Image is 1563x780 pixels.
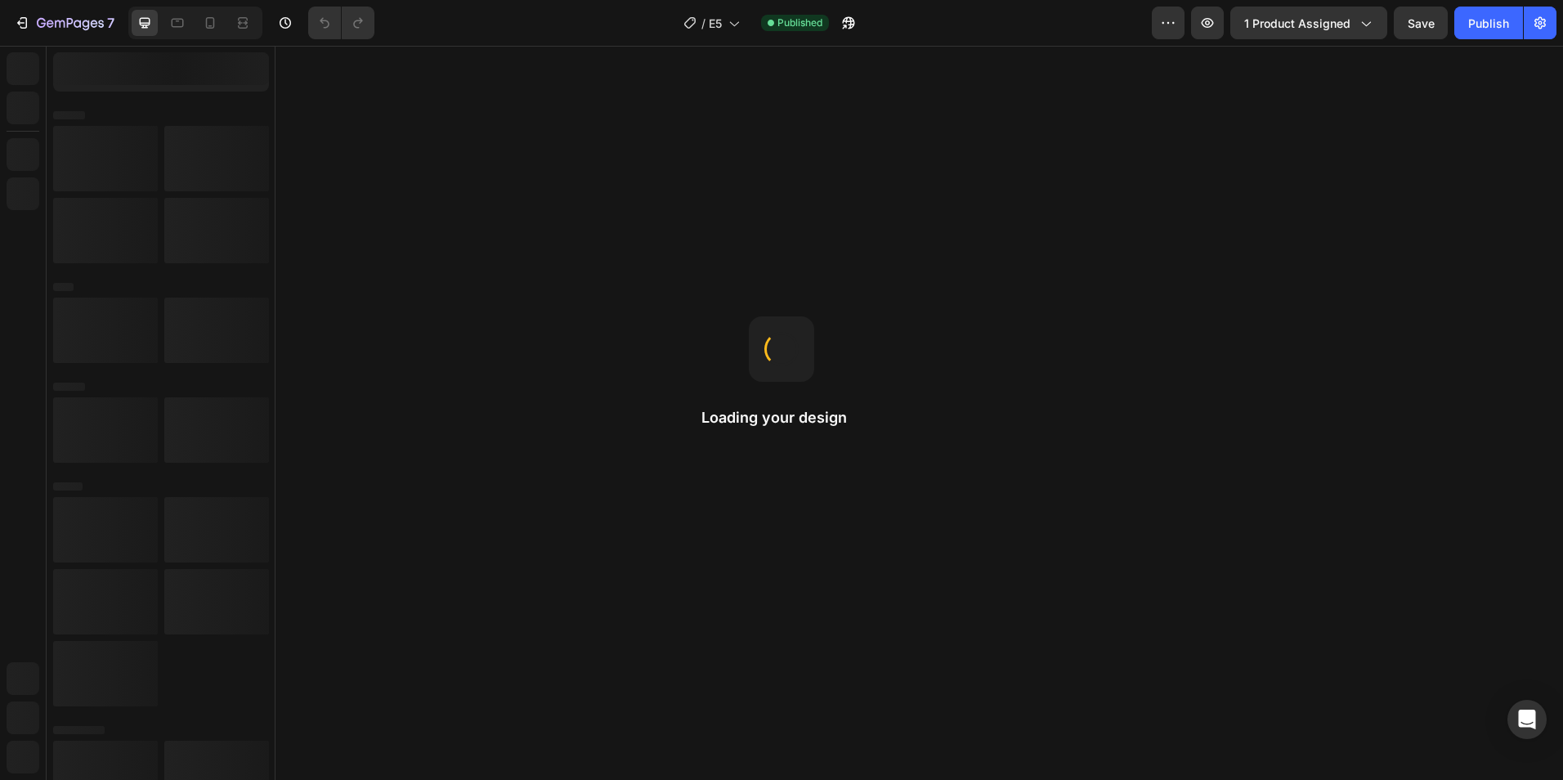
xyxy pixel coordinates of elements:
[308,7,374,39] div: Undo/Redo
[1244,15,1350,32] span: 1 product assigned
[701,408,862,428] h2: Loading your design
[701,15,705,32] span: /
[1408,16,1435,30] span: Save
[1507,700,1547,739] div: Open Intercom Messenger
[1394,7,1448,39] button: Save
[1454,7,1523,39] button: Publish
[777,16,822,30] span: Published
[709,15,722,32] span: E5
[107,13,114,33] p: 7
[7,7,122,39] button: 7
[1468,15,1509,32] div: Publish
[1230,7,1387,39] button: 1 product assigned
